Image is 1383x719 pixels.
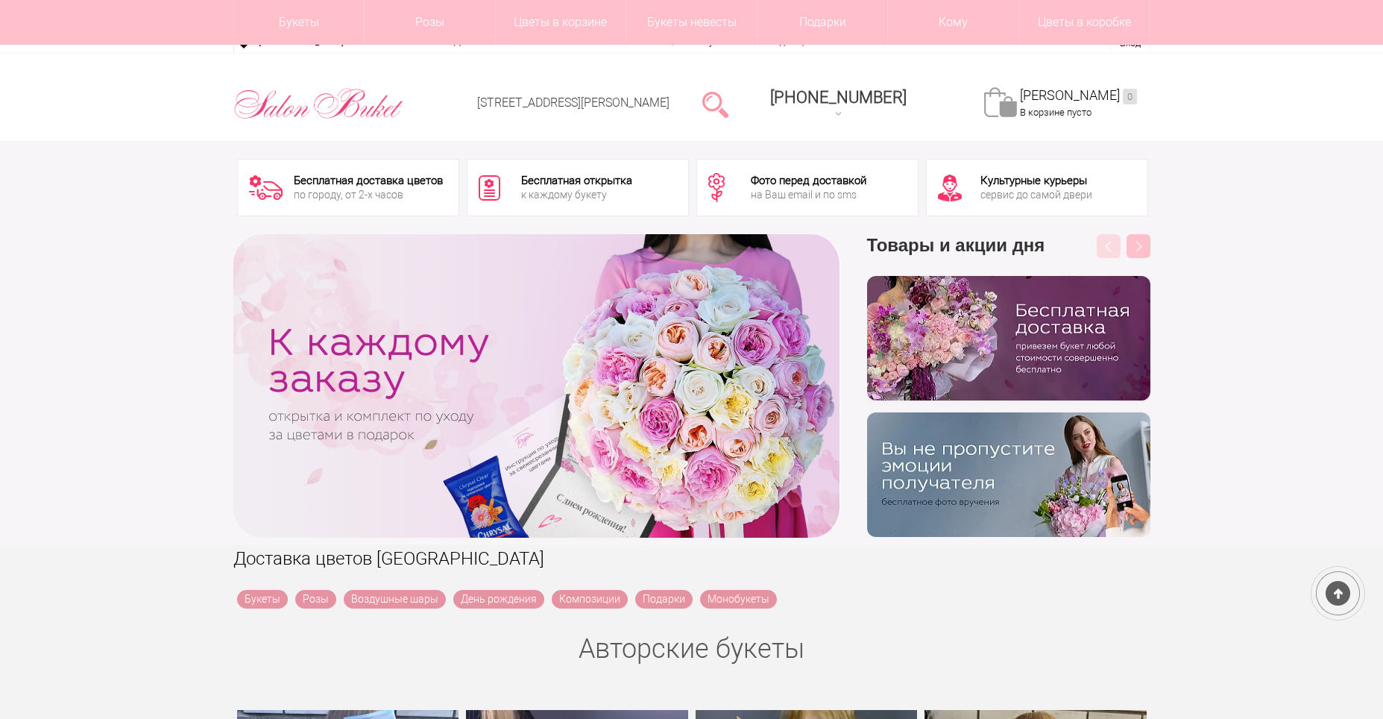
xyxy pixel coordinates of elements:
[237,590,288,609] a: Букеты
[867,276,1150,401] img: hpaj04joss48rwypv6hbykmvk1dj7zyr.png.webp
[233,545,1150,572] h1: Доставка цветов [GEOGRAPHIC_DATA]
[867,412,1150,537] img: v9wy31nijnvkfycrkduev4dhgt9psb7e.png.webp
[980,189,1092,200] div: сервис до самой двери
[295,590,336,609] a: Розы
[521,189,632,200] div: к каждому букету
[751,175,866,186] div: Фото перед доставкой
[1127,234,1150,258] button: Next
[635,590,693,609] a: Подарки
[751,189,866,200] div: на Ваш email и по sms
[770,88,907,107] span: [PHONE_NUMBER]
[477,95,670,110] a: [STREET_ADDRESS][PERSON_NAME]
[521,175,632,186] div: Бесплатная открытка
[1123,89,1137,104] ins: 0
[233,84,404,123] img: Цветы Нижний Новгород
[294,175,443,186] div: Бесплатная доставка цветов
[761,83,916,125] a: [PHONE_NUMBER]
[1020,87,1137,104] a: [PERSON_NAME]
[1020,107,1091,118] span: В корзине пусто
[453,590,544,609] a: День рождения
[294,189,443,200] div: по городу, от 2-х часов
[700,590,777,609] a: Монобукеты
[344,590,446,609] a: Воздушные шары
[552,590,628,609] a: Композиции
[980,175,1092,186] div: Культурные курьеры
[579,633,804,665] a: Авторские букеты
[867,234,1150,276] h3: Товары и акции дня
